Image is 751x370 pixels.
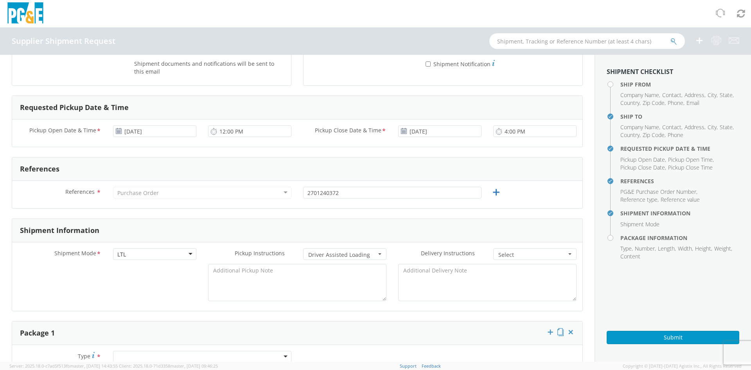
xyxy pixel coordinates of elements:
span: Phone [668,131,683,139]
span: Pickup Close Time [668,164,713,171]
span: Company Name [620,91,659,99]
span: Select [498,251,566,259]
li: , [620,123,660,131]
h4: Ship To [620,114,739,119]
span: Country [620,99,640,106]
span: City [708,123,717,131]
a: Feedback [422,363,441,369]
input: Shipment Notification [426,61,431,67]
span: Pickup Open Time [668,156,713,163]
span: Server: 2025.18.0-c7ad5f513fb [9,363,118,369]
h4: Requested Pickup Date & Time [620,146,739,152]
li: , [668,156,714,164]
button: Select [493,248,577,260]
span: Address [685,123,704,131]
li: , [658,245,676,253]
span: Delivery Instructions [421,249,475,257]
span: Shipment Mode [54,249,96,258]
span: Zip Code [643,99,665,106]
h4: References [620,178,739,184]
span: State [720,91,733,99]
span: Type [620,245,632,252]
span: Client: 2025.18.0-71d3358 [119,363,218,369]
li: , [720,91,734,99]
span: Shipment Mode [620,220,659,228]
span: PG&E Purchase Order Number [620,188,696,195]
div: Purchase Order [117,189,159,197]
li: , [620,131,641,139]
span: Pickup Close Date [620,164,665,171]
h4: Supplier Shipment Request [12,37,115,45]
input: Shipment, Tracking or Reference Number (at least 4 chars) [489,33,685,49]
span: Pickup Open Date & Time [29,126,96,135]
span: Reference type [620,196,658,203]
li: , [643,99,666,107]
li: , [662,91,683,99]
span: Company Name [620,123,659,131]
li: , [635,245,656,253]
button: Submit [607,331,739,344]
span: Pickup Open Date [620,156,665,163]
span: City [708,91,717,99]
span: Number [635,245,655,252]
li: , [720,123,734,131]
input: 10 Digit PG&E PO Number [303,187,482,199]
span: References [65,188,95,195]
span: Weight [714,245,731,252]
span: Type [78,352,90,360]
li: , [678,245,693,253]
span: Length [658,245,675,252]
li: , [685,123,706,131]
span: master, [DATE] 14:43:55 [70,363,118,369]
span: Pickup Instructions [235,249,285,257]
li: , [620,156,666,164]
span: Width [678,245,692,252]
label: Shipment documents and notifications will be sent to this email [134,59,285,76]
div: LTL [117,251,126,258]
span: Email [686,99,699,106]
button: Driver Assisted Loading [303,248,386,260]
span: Reference value [661,196,700,203]
span: Country [620,131,640,139]
li: , [668,99,685,107]
h3: Package 1 [20,329,55,337]
li: , [685,91,706,99]
span: Address [685,91,704,99]
h3: References [20,165,59,173]
span: Height [695,245,711,252]
li: , [620,99,641,107]
li: , [620,91,660,99]
li: , [708,91,718,99]
span: Driver Assisted Loading [308,251,376,259]
span: Content [620,253,640,260]
li: , [714,245,732,253]
li: , [708,123,718,131]
li: , [695,245,712,253]
li: , [620,245,633,253]
h3: Shipment Information [20,227,99,235]
span: Phone [668,99,683,106]
label: Shipment Notification [426,59,495,68]
h3: Requested Pickup Date & Time [20,104,129,112]
li: , [620,164,666,171]
span: Contact [662,91,681,99]
strong: Shipment Checklist [607,67,673,76]
h4: Package Information [620,235,739,241]
h4: Ship From [620,81,739,87]
span: master, [DATE] 09:46:25 [170,363,218,369]
span: Zip Code [643,131,665,139]
span: State [720,123,733,131]
li: , [643,131,666,139]
li: , [662,123,683,131]
a: Support [400,363,417,369]
span: Copyright © [DATE]-[DATE] Agistix Inc., All Rights Reserved [623,363,742,369]
h4: Shipment Information [620,210,739,216]
img: pge-logo-06675f144f4cfa6a6814.png [6,2,45,25]
span: Contact [662,123,681,131]
li: , [620,196,659,204]
span: Pickup Close Date & Time [315,126,381,135]
li: , [620,188,697,196]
